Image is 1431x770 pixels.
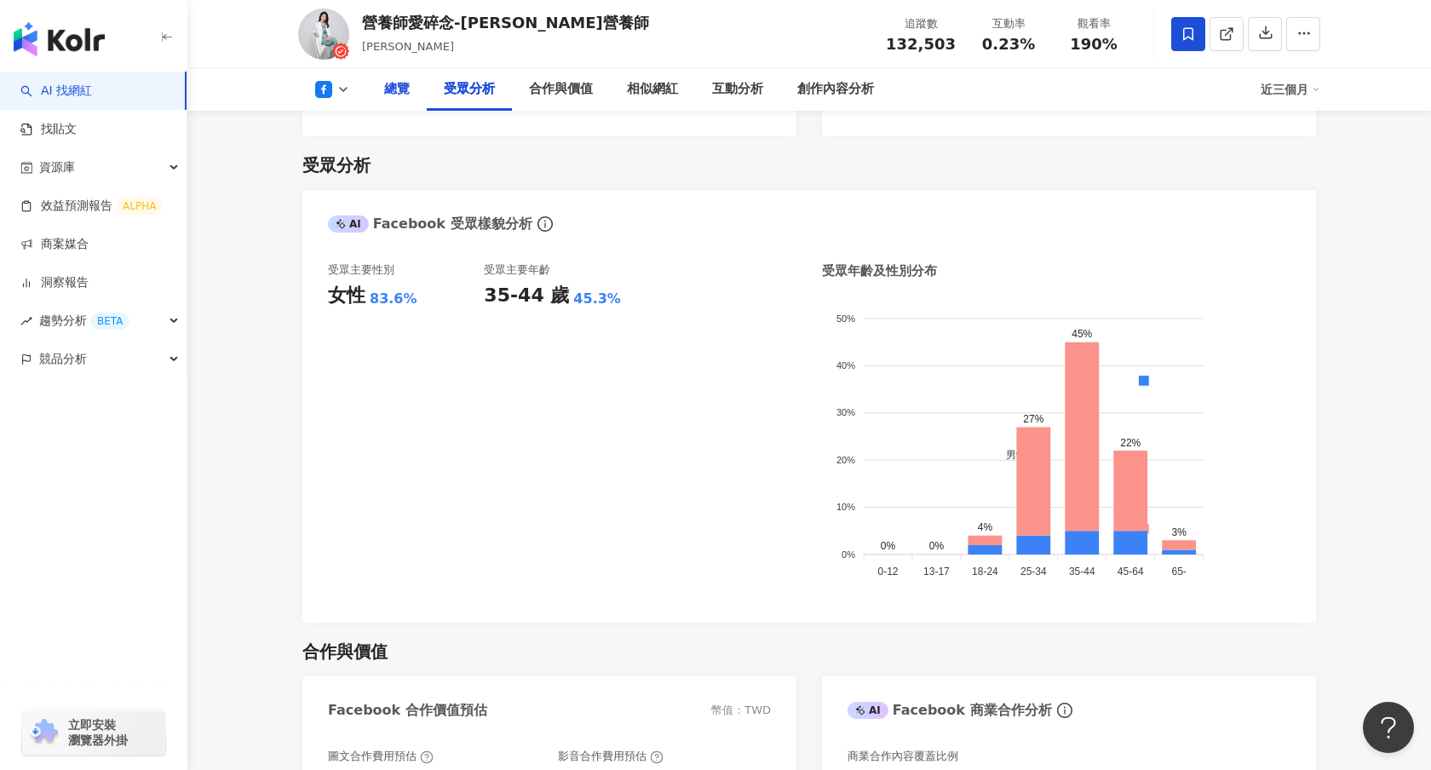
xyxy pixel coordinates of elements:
[923,566,950,577] tspan: 13-17
[836,360,855,371] tspan: 40%
[20,198,163,215] a: 效益預測報告ALPHA
[1055,700,1075,721] span: info-circle
[848,749,958,764] div: 商業合作內容覆蓋比例
[982,36,1035,53] span: 0.23%
[972,566,998,577] tspan: 18-24
[20,121,77,138] a: 找貼文
[836,408,855,418] tspan: 30%
[328,749,434,764] div: 圖文合作費用預估
[444,79,495,100] div: 受眾分析
[712,79,763,100] div: 互動分析
[39,148,75,187] span: 資源庫
[20,236,89,253] a: 商案媒合
[529,79,593,100] div: 合作與價值
[484,262,550,278] div: 受眾主要年齡
[842,549,855,560] tspan: 0%
[836,455,855,465] tspan: 20%
[22,710,165,756] a: chrome extension立即安裝 瀏覽器外掛
[328,215,369,233] div: AI
[877,566,898,577] tspan: 0-12
[573,290,621,308] div: 45.3%
[848,702,888,719] div: AI
[68,717,128,748] span: 立即安裝 瀏覽器外掛
[627,79,678,100] div: 相似網紅
[20,83,92,100] a: searchAI 找網紅
[328,701,487,720] div: Facebook 合作價值預估
[20,274,89,291] a: 洞察報告
[976,15,1041,32] div: 互動率
[484,283,569,309] div: 35-44 歲
[370,290,417,308] div: 83.6%
[298,9,349,60] img: KOL Avatar
[20,315,32,327] span: rise
[328,215,532,233] div: Facebook 受眾樣貌分析
[362,40,454,53] span: [PERSON_NAME]
[848,701,1052,720] div: Facebook 商業合作分析
[1069,566,1095,577] tspan: 35-44
[1363,702,1414,753] iframe: Help Scout Beacon - Open
[886,15,956,32] div: 追蹤數
[302,153,371,177] div: 受眾分析
[993,450,1026,462] span: 男性
[1061,15,1126,32] div: 觀看率
[1261,76,1320,103] div: 近三個月
[836,313,855,324] tspan: 50%
[1118,566,1144,577] tspan: 45-64
[39,340,87,378] span: 競品分析
[362,12,649,33] div: 營養師愛碎念-[PERSON_NAME]營養師
[558,749,664,764] div: 影音合作費用預估
[1070,36,1118,53] span: 190%
[836,503,855,513] tspan: 10%
[302,640,388,664] div: 合作與價值
[14,22,105,56] img: logo
[90,313,129,330] div: BETA
[822,262,937,280] div: 受眾年齡及性別分布
[328,283,365,309] div: 女性
[797,79,874,100] div: 創作內容分析
[535,214,555,234] span: info-circle
[27,719,60,746] img: chrome extension
[384,79,410,100] div: 總覽
[711,703,771,718] div: 幣值：TWD
[39,302,129,340] span: 趨勢分析
[328,262,394,278] div: 受眾主要性別
[1172,566,1187,577] tspan: 65-
[1020,566,1047,577] tspan: 25-34
[886,35,956,53] span: 132,503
